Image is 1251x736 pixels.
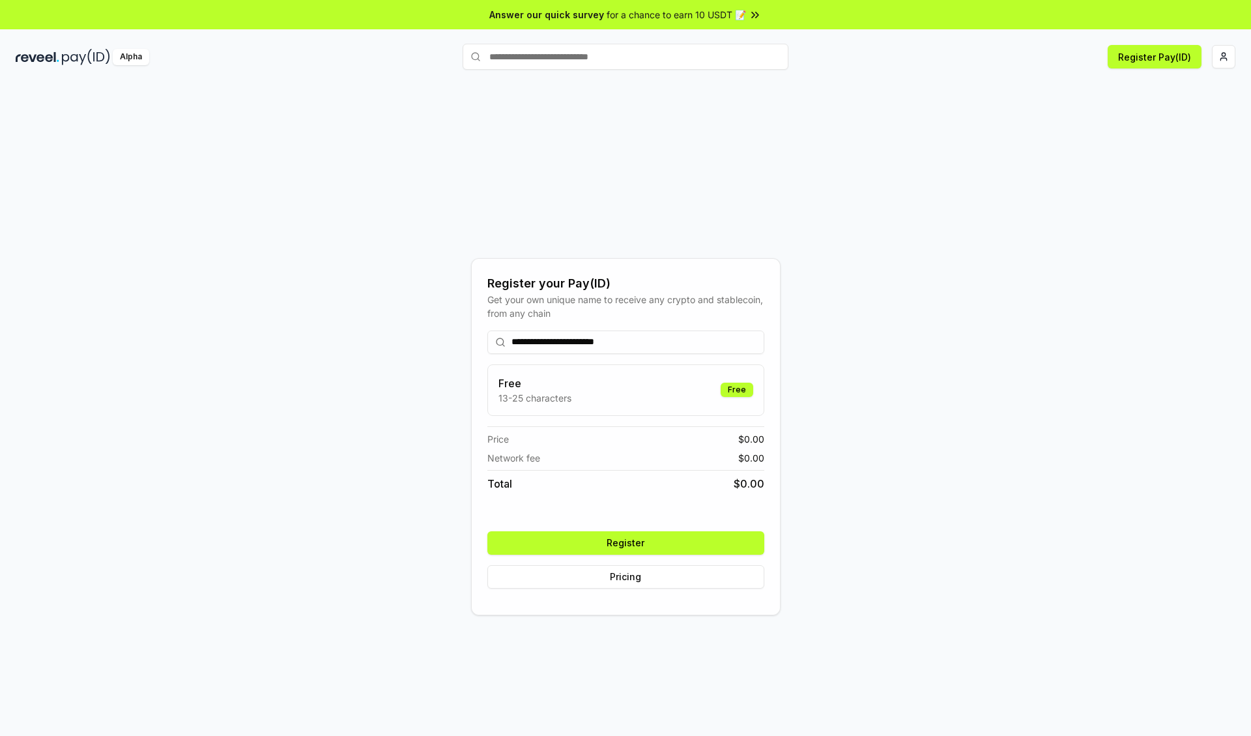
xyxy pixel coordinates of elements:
[498,375,571,391] h3: Free
[738,451,764,465] span: $ 0.00
[487,432,509,446] span: Price
[734,476,764,492] span: $ 0.00
[487,451,540,465] span: Network fee
[487,274,764,293] div: Register your Pay(ID)
[487,476,512,492] span: Total
[487,293,764,320] div: Get your own unique name to receive any crypto and stablecoin, from any chain
[738,432,764,446] span: $ 0.00
[16,49,59,65] img: reveel_dark
[113,49,149,65] div: Alpha
[1108,45,1201,68] button: Register Pay(ID)
[487,531,764,555] button: Register
[607,8,746,22] span: for a chance to earn 10 USDT 📝
[721,383,753,397] div: Free
[489,8,604,22] span: Answer our quick survey
[487,565,764,589] button: Pricing
[62,49,110,65] img: pay_id
[498,391,571,405] p: 13-25 characters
